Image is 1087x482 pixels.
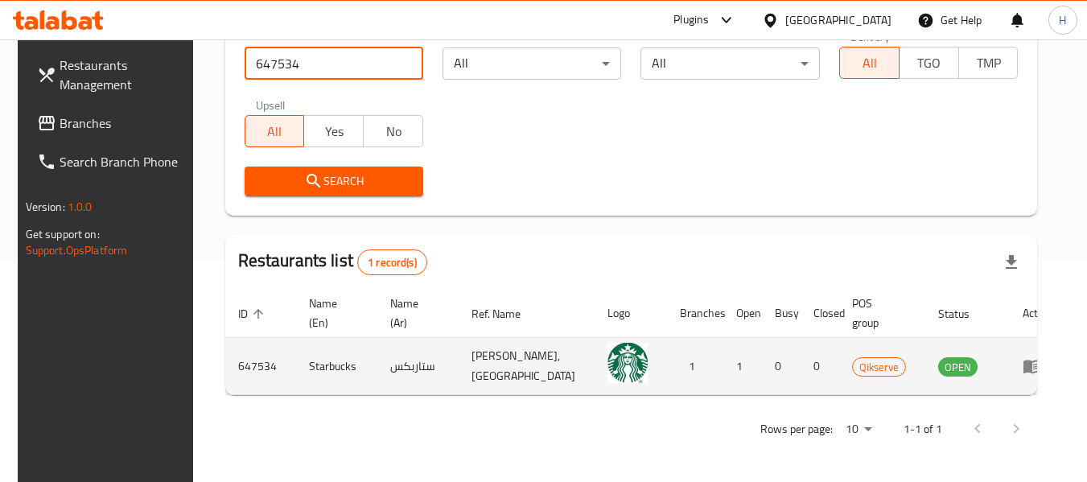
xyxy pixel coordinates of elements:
button: TMP [958,47,1019,79]
div: Menu [1023,356,1052,376]
span: Search [257,171,410,192]
span: Version: [26,196,65,217]
td: 1 [723,338,762,395]
div: Plugins [673,10,709,30]
table: enhanced table [225,289,1065,395]
h2: Restaurants list [238,249,427,275]
p: Rows per page: [760,419,833,439]
span: TMP [966,51,1012,75]
td: 0 [762,338,801,395]
td: Starbucks [296,338,377,395]
span: No [370,120,417,143]
div: Total records count [357,249,427,275]
div: Export file [992,243,1031,282]
button: All [245,115,305,147]
button: Yes [303,115,364,147]
th: Busy [762,289,801,338]
th: Action [1010,289,1065,338]
div: All [640,47,819,80]
span: Restaurants Management [60,56,187,94]
button: Search [245,167,423,196]
span: ID [238,304,269,323]
span: Search Branch Phone [60,152,187,171]
p: 1-1 of 1 [904,419,942,439]
th: Open [723,289,762,338]
span: Qikserve [853,358,905,377]
span: Name (Ar) [390,294,439,332]
td: ستاربكس [377,338,459,395]
span: Ref. Name [471,304,541,323]
label: Upsell [256,99,286,110]
a: Branches [24,104,200,142]
td: 647534 [225,338,296,395]
button: All [839,47,900,79]
div: All [443,47,621,80]
span: Status [938,304,990,323]
button: TGO [899,47,959,79]
span: 1.0.0 [68,196,93,217]
span: OPEN [938,358,978,377]
span: Yes [311,120,357,143]
th: Branches [667,289,723,338]
input: Search for restaurant name or ID.. [245,47,423,80]
a: Restaurants Management [24,46,200,104]
th: Logo [595,289,667,338]
button: No [363,115,423,147]
label: Delivery [850,31,891,42]
a: Support.OpsPlatform [26,240,128,261]
img: Starbucks [607,343,648,383]
div: [GEOGRAPHIC_DATA] [785,11,891,29]
div: OPEN [938,357,978,377]
span: All [846,51,893,75]
span: Name (En) [309,294,358,332]
div: Rows per page: [839,418,878,442]
td: [PERSON_NAME], [GEOGRAPHIC_DATA] [459,338,595,395]
span: Branches [60,113,187,133]
span: All [252,120,299,143]
td: 0 [801,338,839,395]
td: 1 [667,338,723,395]
span: TGO [906,51,953,75]
span: Get support on: [26,224,100,245]
span: POS group [852,294,906,332]
a: Search Branch Phone [24,142,200,181]
th: Closed [801,289,839,338]
span: H [1059,11,1066,29]
span: 1 record(s) [358,255,426,270]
